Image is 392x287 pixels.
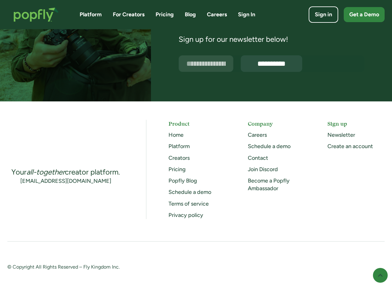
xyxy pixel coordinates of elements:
[185,11,196,18] a: Blog
[168,143,190,150] a: Platform
[349,11,379,18] div: Get a Demo
[113,11,145,18] a: For Creators
[168,155,190,161] a: Creators
[7,1,65,28] a: home
[248,120,305,128] h5: Company
[168,166,186,173] a: Pricing
[315,11,332,18] div: Sign in
[11,167,120,177] div: Your creator platform.
[20,177,111,185] a: [EMAIL_ADDRESS][DOMAIN_NAME]
[179,55,364,72] form: Email Form
[344,7,385,22] a: Get a Demo
[80,11,102,18] a: Platform
[327,143,373,150] a: Create an account
[156,11,174,18] a: Pricing
[207,11,227,18] a: Careers
[168,132,184,138] a: Home
[168,200,209,207] a: Terms of service
[238,11,255,18] a: Sign In
[309,6,338,23] a: Sign in
[248,132,267,138] a: Careers
[248,143,291,150] a: Schedule a demo
[7,264,185,271] div: © Copyright All Rights Reserved – Fly Kingdom Inc.
[168,177,197,184] a: Popfly Blog
[179,34,364,44] div: Sign up for our newsletter below!
[248,155,268,161] a: Contact
[248,177,290,192] a: Become a Popfly Ambassador
[327,120,385,128] h5: Sign up
[168,120,226,128] h5: Product
[168,212,203,218] a: Privacy policy
[168,189,211,195] a: Schedule a demo
[248,166,278,173] a: Join Discord
[327,132,355,138] a: Newsletter
[26,167,65,176] em: all-together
